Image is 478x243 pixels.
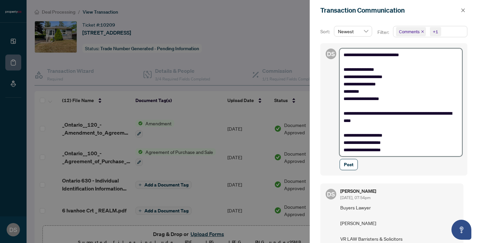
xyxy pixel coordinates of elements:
[340,189,376,193] h5: [PERSON_NAME]
[340,195,370,200] span: [DATE], 07:54pm
[433,28,438,35] div: +1
[344,159,354,170] span: Post
[320,5,459,15] div: Transaction Communication
[320,28,331,35] p: Sort:
[377,29,390,36] p: Filter:
[461,8,465,13] span: close
[399,28,420,35] span: Comments
[396,27,426,36] span: Comments
[327,49,335,59] span: DS
[338,26,368,36] span: Newest
[421,30,424,33] span: close
[340,159,358,170] button: Post
[451,220,471,240] button: Open asap
[327,189,335,199] span: DS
